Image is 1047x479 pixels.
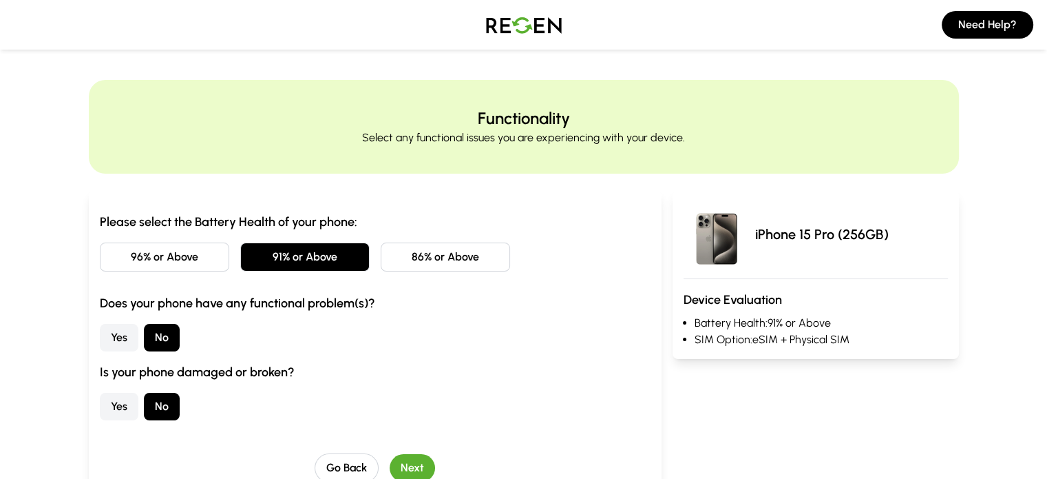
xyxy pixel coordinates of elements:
[100,324,138,351] button: Yes
[476,6,572,44] img: Logo
[684,201,750,267] img: iPhone 15 Pro
[100,243,229,272] button: 96% or Above
[100,294,651,313] h3: Does your phone have any functional problem(s)?
[755,225,889,244] p: iPhone 15 Pro (256GB)
[695,332,948,348] li: SIM Option: eSIM + Physical SIM
[684,290,948,309] h3: Device Evaluation
[695,315,948,332] li: Battery Health: 91% or Above
[240,243,370,272] button: 91% or Above
[100,363,651,382] h3: Is your phone damaged or broken?
[381,243,510,272] button: 86% or Above
[100,393,138,420] button: Yes
[942,11,1033,39] button: Need Help?
[100,212,651,232] h3: Please select the Battery Health of your phone:
[144,324,180,351] button: No
[362,130,685,146] p: Select any functional issues you are experiencing with your device.
[478,108,570,130] h2: Functionality
[144,393,180,420] button: No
